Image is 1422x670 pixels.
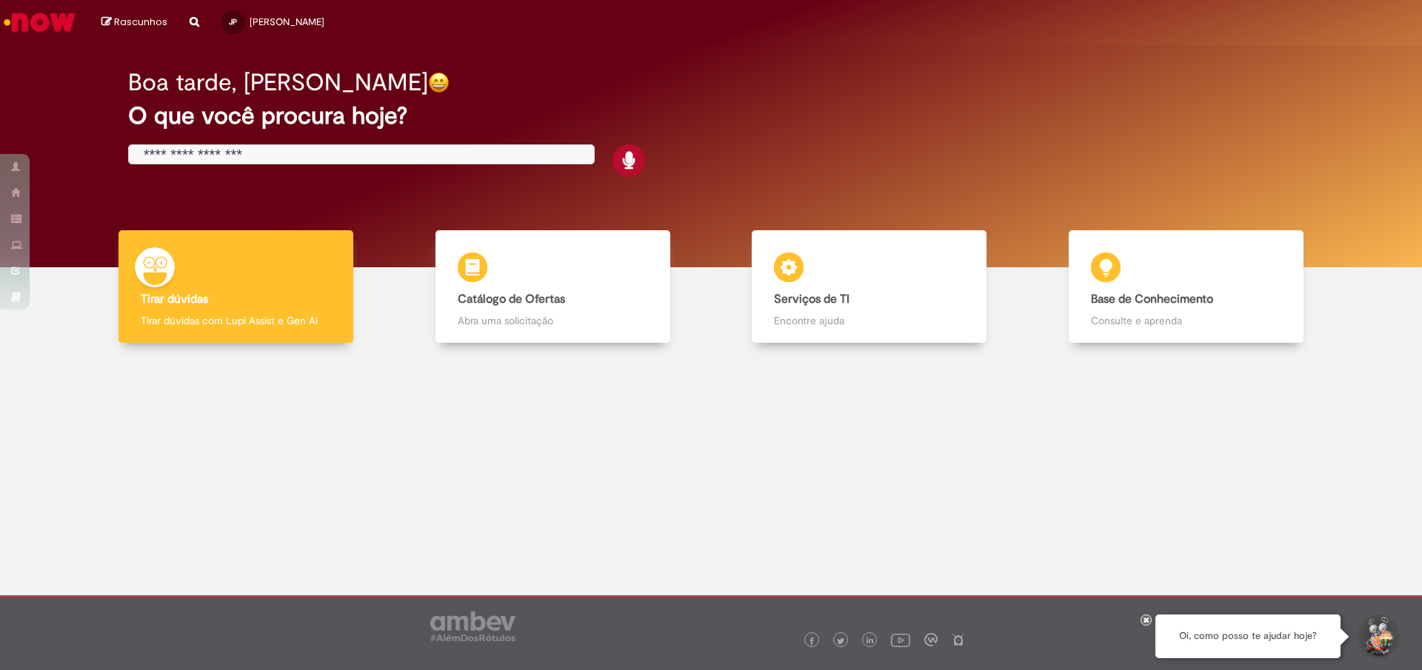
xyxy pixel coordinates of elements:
[1091,292,1213,306] b: Base de Conhecimento
[891,630,910,649] img: logo_footer_youtube.png
[1355,614,1400,659] button: Iniciar Conversa de Suporte
[711,230,1028,344] a: Serviços de TI Encontre ajuda
[141,313,331,328] p: Tirar dúvidas com Lupi Assist e Gen Ai
[1028,230,1345,344] a: Base de Conhecimento Consulte e aprenda
[229,17,237,27] span: JP
[774,292,849,306] b: Serviços de TI
[1,7,78,37] img: ServiceNow
[837,637,844,645] img: logo_footer_twitter.png
[128,70,428,96] h2: Boa tarde, [PERSON_NAME]
[774,313,964,328] p: Encontre ajuda
[1155,614,1341,658] div: Oi, como posso te ajudar hoje?
[101,16,167,30] a: Rascunhos
[867,637,874,646] img: logo_footer_linkedin.png
[924,633,938,646] img: logo_footer_workplace.png
[430,612,515,641] img: logo_footer_ambev_rotulo_gray.png
[808,637,815,645] img: logo_footer_facebook.png
[128,103,1295,129] h2: O que você procura hoje?
[1091,313,1281,328] p: Consulte e aprenda
[458,313,648,328] p: Abra uma solicitação
[250,16,324,28] span: [PERSON_NAME]
[141,292,208,306] b: Tirar dúvidas
[952,633,965,646] img: logo_footer_naosei.png
[428,72,450,93] img: happy-face.png
[114,15,167,29] span: Rascunhos
[395,230,712,344] a: Catálogo de Ofertas Abra uma solicitação
[458,292,565,306] b: Catálogo de Ofertas
[78,230,395,344] a: Tirar dúvidas Tirar dúvidas com Lupi Assist e Gen Ai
